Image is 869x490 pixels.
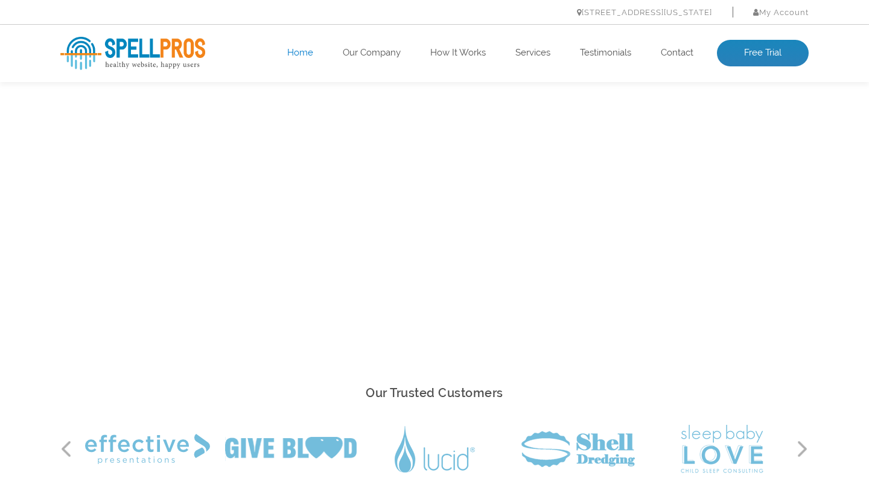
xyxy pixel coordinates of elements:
[60,440,72,458] button: Previous
[85,434,210,464] img: Effective
[225,437,357,461] img: Give Blood
[521,431,635,467] img: Shell Dredging
[60,383,809,404] h2: Our Trusted Customers
[681,425,763,473] img: Sleep Baby Love
[797,440,809,458] button: Next
[395,426,475,472] img: Lucid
